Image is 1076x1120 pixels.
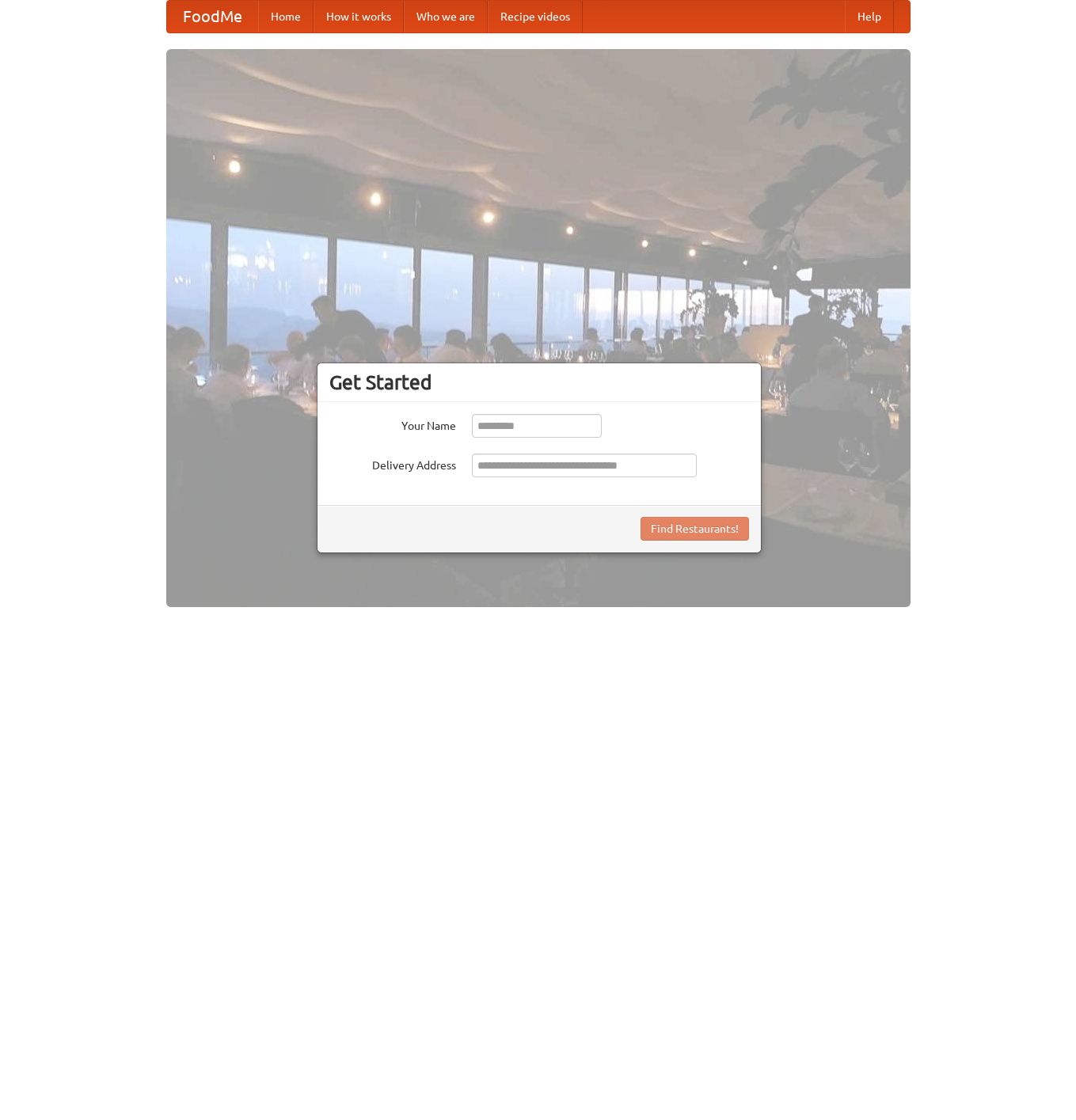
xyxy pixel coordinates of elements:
[488,1,583,32] a: Recipe videos
[641,517,749,541] button: Find Restaurants!
[329,414,456,434] label: Your Name
[404,1,488,32] a: Who we are
[845,1,894,32] a: Help
[167,1,258,32] a: FoodMe
[329,370,749,394] h3: Get Started
[329,454,456,473] label: Delivery Address
[258,1,314,32] a: Home
[314,1,404,32] a: How it works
